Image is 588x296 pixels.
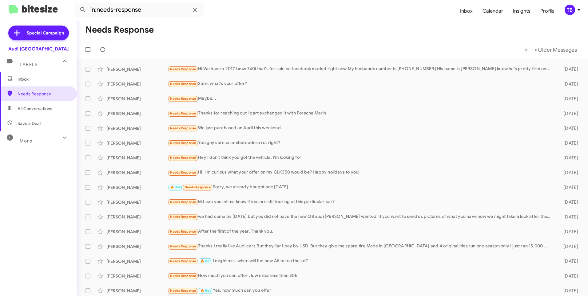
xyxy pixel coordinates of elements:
button: Previous [520,43,531,56]
span: More [20,138,32,144]
div: [PERSON_NAME] [106,184,168,190]
div: [PERSON_NAME] [106,258,168,264]
span: Needs Response [170,111,196,115]
div: [DATE] [554,170,583,176]
div: You guys are on embarcadero rd, right? [168,139,554,146]
div: [DATE] [554,125,583,131]
div: [DATE] [554,243,583,250]
span: Needs Response [170,259,196,263]
div: [DATE] [554,184,583,190]
div: [PERSON_NAME] [106,155,168,161]
span: Needs Response [170,67,196,71]
span: All Conversations [18,106,52,112]
span: Needs Response [170,170,196,174]
span: 🔥 Hot [170,185,181,189]
div: Sorry, we already bought one [DATE] [168,184,554,191]
div: [DATE] [554,273,583,279]
h1: Needs Response [85,25,154,35]
div: [DATE] [554,229,583,235]
div: [DATE] [554,214,583,220]
div: Sure, what's your offer? [168,80,554,87]
div: [PERSON_NAME] [106,170,168,176]
div: [DATE] [554,258,583,264]
div: [PERSON_NAME] [106,288,168,294]
div: Maybe... [168,95,554,102]
div: we had come by [DATE] but you did not have the new Q8 audi [PERSON_NAME] wanted. if you want to s... [168,213,554,220]
div: [PERSON_NAME] [106,243,168,250]
span: » [534,46,538,54]
span: Needs Response [170,141,196,145]
span: Older Messages [538,46,577,53]
span: Needs Response [170,274,196,278]
span: 🔥 Hot [200,289,211,293]
input: Search [74,2,204,17]
span: Needs Response [170,156,196,160]
div: [PERSON_NAME] [106,229,168,235]
div: Hi! I'm curious what your offer on my GLK350 would be? Happy holidays to you! [168,169,554,176]
div: [PERSON_NAME] [106,66,168,72]
span: Needs Response [185,185,211,189]
div: [DATE] [554,96,583,102]
span: Labels [20,62,38,67]
span: Needs Response [170,244,196,248]
div: Yes, how much can you offer [168,287,554,294]
a: Insights [508,2,535,20]
a: Special Campaign [8,26,69,40]
button: TB [559,5,581,15]
div: [PERSON_NAME] [106,110,168,117]
span: Needs Response [170,215,196,219]
span: Needs Response [170,97,196,101]
span: « [524,46,527,54]
span: Needs Response [18,91,70,97]
button: Next [531,43,581,56]
span: Special Campaign [27,30,64,36]
div: [PERSON_NAME] [106,96,168,102]
div: Hi We have a 2017 bmw 740i that's for sale on facebook market right now My husbands number is [PH... [168,66,554,73]
span: Save a Deal [18,120,41,126]
div: I might me...when will the new A5 be on the lot? [168,258,554,265]
span: 🔥 Hot [200,259,211,263]
span: Needs Response [170,230,196,234]
div: We just purchased an Audi this weekend. [168,125,554,132]
span: Inbox [18,76,70,82]
div: TB [565,5,575,15]
div: MJ can you let me know if you are still looking at this particular car? [168,198,554,206]
a: Calendar [478,2,508,20]
div: [DATE] [554,66,583,72]
a: Inbox [455,2,478,20]
div: Hey I don't think you got the vehicle. I'm looking for [168,154,554,161]
div: Thanks for reaching out I part exchanged it with Porsche Marin [168,110,554,117]
nav: Page navigation example [521,43,581,56]
div: [DATE] [554,288,583,294]
div: [DATE] [554,140,583,146]
div: [PERSON_NAME] [106,199,168,205]
span: Needs Response [170,82,196,86]
div: [PERSON_NAME] [106,125,168,131]
a: Profile [535,2,559,20]
div: [DATE] [554,81,583,87]
div: Thanks I really like Audi cars But they liar I pay by USD. But they give me spare tire Made in [G... [168,243,554,250]
div: After the first of the year. Thank you. [168,228,554,235]
div: [PERSON_NAME] [106,273,168,279]
div: How much you can offer , low miles less than 30k [168,272,554,279]
div: Audi [GEOGRAPHIC_DATA] [8,46,69,52]
span: Needs Response [170,126,196,130]
div: [PERSON_NAME] [106,81,168,87]
div: [DATE] [554,110,583,117]
div: [PERSON_NAME] [106,140,168,146]
span: Needs Response [170,289,196,293]
div: [DATE] [554,199,583,205]
div: [DATE] [554,155,583,161]
div: [PERSON_NAME] [106,214,168,220]
span: Needs Response [170,200,196,204]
